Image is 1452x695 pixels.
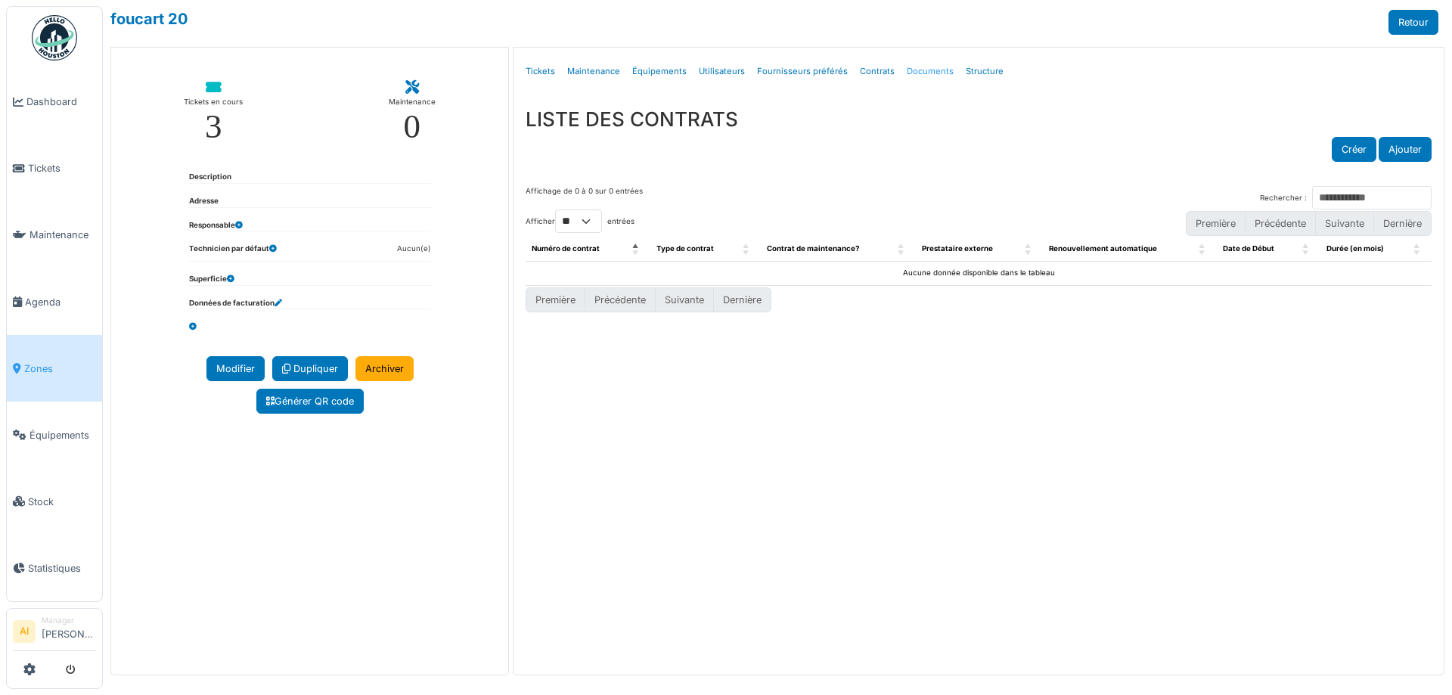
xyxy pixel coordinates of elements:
img: Badge_color-CXgf-gQk.svg [32,15,77,61]
a: Maintenance 0 [377,69,448,156]
span: Date de Début [1223,244,1274,253]
span: Date de Début: Activate to sort [1302,237,1311,261]
div: 3 [205,110,222,144]
dt: Description [189,172,231,183]
dt: Responsable [189,220,243,231]
dt: Superficie [189,274,234,285]
span: Numéro de contrat [532,244,600,253]
a: Tickets [7,135,102,202]
a: Fournisseurs préférés [751,54,854,89]
span: Type de contrat [656,244,714,253]
h3: LISTE DES CONTRATS [526,107,1432,131]
a: Stock [7,468,102,535]
li: AI [13,620,36,643]
label: Afficher entrées [526,209,634,233]
span: Numéro de contrat: Activate to invert sorting [632,237,641,261]
button: Ajouter [1379,137,1432,162]
a: Dupliquer [272,356,348,381]
span: Type de contrat: Activate to sort [743,237,752,261]
div: 0 [404,110,421,144]
div: Affichage de 0 à 0 sur 0 entrées [526,186,643,209]
span: Durée (en mois): Activate to sort [1413,237,1423,261]
a: Zones [7,335,102,402]
a: Retour [1388,10,1438,35]
span: Équipements [29,428,96,442]
span: Agenda [25,295,96,309]
div: Tickets en cours [184,95,243,110]
nav: pagination [526,287,1432,312]
span: Stock [28,495,96,509]
span: Renouvellement automatique [1049,244,1157,253]
a: Maintenance [561,54,626,89]
a: Documents [901,54,960,89]
span: Statistiques [28,561,96,576]
dt: Adresse [189,196,219,207]
a: Équipements [626,54,693,89]
a: Dashboard [7,69,102,135]
span: Renouvellement automatique: Activate to sort [1199,237,1208,261]
a: Tickets [520,54,561,89]
a: Structure [960,54,1010,89]
span: Prestataire externe [922,244,993,253]
dt: Technicien par défaut [189,244,277,261]
dd: Aucun(e) [397,244,431,255]
span: Zones [24,361,96,376]
a: foucart 20 [110,10,188,28]
a: Générer QR code [256,389,364,414]
a: Tickets en cours 3 [172,69,255,156]
div: Manager [42,615,96,626]
span: Maintenance [29,228,96,242]
span: Contrat de maintenance?: Activate to sort [898,237,907,261]
a: Équipements [7,402,102,468]
dt: Données de facturation [189,298,282,309]
span: Prestataire externe: Activate to sort [1025,237,1034,261]
span: Contrat de maintenance? [767,244,859,253]
a: Maintenance [7,202,102,268]
a: Modifier [206,356,265,381]
a: Statistiques [7,535,102,601]
button: Créer [1332,137,1376,162]
span: Durée (en mois) [1326,244,1384,253]
td: Aucune donnée disponible dans le tableau [526,262,1432,286]
nav: pagination [1186,211,1432,236]
a: Contrats [854,54,901,89]
div: Maintenance [389,95,436,110]
li: [PERSON_NAME] [42,615,96,647]
span: Dashboard [26,95,96,109]
a: Archiver [355,356,414,381]
a: Agenda [7,268,102,335]
label: Rechercher : [1260,193,1307,204]
a: Utilisateurs [693,54,751,89]
a: AI Manager[PERSON_NAME] [13,615,96,651]
select: Afficherentrées [555,209,602,233]
span: Tickets [28,161,96,175]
